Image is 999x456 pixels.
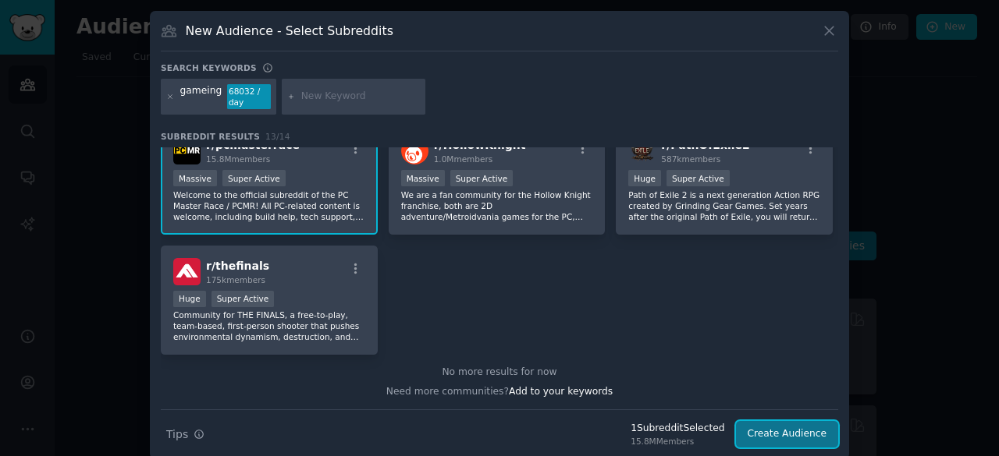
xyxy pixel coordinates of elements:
[173,258,201,285] img: thefinals
[631,422,724,436] div: 1 Subreddit Selected
[173,137,201,164] img: pcmasterrace
[265,132,290,141] span: 13 / 14
[161,131,260,142] span: Subreddit Results
[401,189,593,222] p: We are a fan community for the Hollow Knight franchise, both are 2D adventure/Metroidvania games ...
[206,260,269,272] span: r/ thefinals
[667,170,730,186] div: Super Active
[173,309,365,342] p: Community for THE FINALS, a free-to-play, team-based, first-person shooter that pushes environmen...
[212,291,275,307] div: Super Active
[301,90,420,104] input: New Keyword
[161,421,210,448] button: Tips
[401,170,445,186] div: Massive
[206,154,270,164] span: 15.8M members
[186,23,393,39] h3: New Audience - Select Subreddits
[173,170,217,186] div: Massive
[628,170,661,186] div: Huge
[161,366,838,380] div: No more results for now
[509,386,613,397] span: Add to your keywords
[161,62,257,73] h3: Search keywords
[401,137,428,164] img: HollowKnight
[628,189,820,222] p: Path of Exile 2 is a next generation Action RPG created by Grinding Gear Games. Set years after t...
[180,84,222,109] div: gameing
[227,84,271,109] div: 68032 / day
[628,137,656,164] img: PathOfExile2
[434,154,493,164] span: 1.0M members
[736,421,839,447] button: Create Audience
[161,380,838,399] div: Need more communities?
[173,189,365,222] p: Welcome to the official subreddit of the PC Master Race / PCMR! All PC-related content is welcome...
[206,275,265,285] span: 175k members
[222,170,286,186] div: Super Active
[166,426,188,443] span: Tips
[661,154,720,164] span: 587k members
[450,170,514,186] div: Super Active
[631,436,724,447] div: 15.8M Members
[173,291,206,307] div: Huge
